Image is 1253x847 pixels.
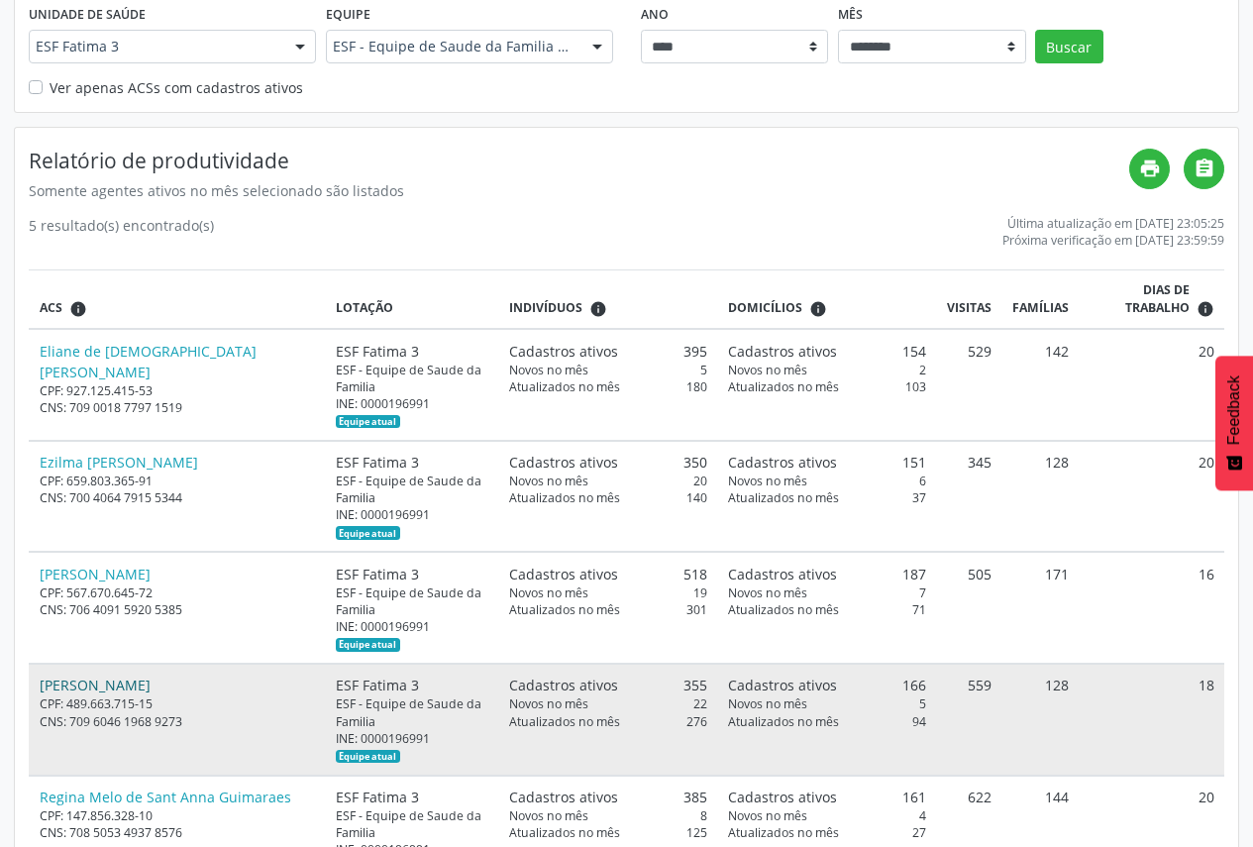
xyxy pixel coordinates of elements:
div: CNS: 709 6046 1968 9273 [40,713,315,730]
i: Dias em que o(a) ACS fez pelo menos uma visita, ou ficha de cadastro individual ou cadastro domic... [1197,300,1214,318]
div: CPF: 489.663.715-15 [40,695,315,712]
span: Atualizados no mês [509,601,620,618]
span: ACS [40,299,62,317]
div: 7 [728,584,926,601]
span: Cadastros ativos [728,675,837,695]
td: 16 [1080,552,1224,664]
span: Cadastros ativos [509,787,618,807]
div: CPF: 927.125.415-53 [40,382,315,399]
div: ESF Fatima 3 [336,787,488,807]
span: Cadastros ativos [728,341,837,362]
td: 20 [1080,441,1224,553]
div: ESF Fatima 3 [336,452,488,473]
div: 37 [728,489,926,506]
button: Feedback - Mostrar pesquisa [1215,356,1253,490]
td: 559 [937,664,1002,776]
i: ACSs que estiveram vinculados a uma UBS neste período, mesmo sem produtividade. [69,300,87,318]
div: INE: 0000196991 [336,395,488,429]
button: Buscar [1035,30,1103,63]
td: 142 [1002,329,1080,441]
div: CNS: 706 4091 5920 5385 [40,601,315,618]
span: Cadastros ativos [728,787,837,807]
span: Novos no mês [728,695,807,712]
span: Dias de trabalho [1090,281,1189,318]
span: Atualizados no mês [509,824,620,841]
div: 151 [728,452,926,473]
div: 6 [728,473,926,489]
a: [PERSON_NAME] [40,676,151,694]
div: 22 [509,695,707,712]
div: Última atualização em [DATE] 23:05:25 [1002,215,1224,232]
div: Próxima verificação em [DATE] 23:59:59 [1002,232,1224,249]
a:  [1184,149,1224,189]
span: Cadastros ativos [509,564,618,584]
span: Cadastros ativos [509,341,618,362]
div: 140 [509,489,707,506]
span: Atualizados no mês [728,713,839,730]
div: 395 [509,341,707,362]
span: Esta é a equipe atual deste Agente [336,638,400,652]
div: 180 [509,378,707,395]
div: INE: 0000196991 [336,618,488,652]
div: 355 [509,675,707,695]
th: Famílias [1002,270,1080,329]
td: 529 [937,329,1002,441]
div: CPF: 659.803.365-91 [40,473,315,489]
div: 350 [509,452,707,473]
div: CPF: 147.856.328-10 [40,807,315,824]
div: ESF Fatima 3 [336,341,488,362]
span: ESF Fatima 3 [36,37,275,56]
span: Novos no mês [728,584,807,601]
div: 4 [728,807,926,824]
div: 301 [509,601,707,618]
td: 20 [1080,329,1224,441]
div: 27 [728,824,926,841]
td: 345 [937,441,1002,553]
i: <div class="text-left"> <div> <strong>Cadastros ativos:</strong> Cadastros que estão vinculados a... [589,300,607,318]
span: Domicílios [728,299,802,317]
div: CPF: 567.670.645-72 [40,584,315,601]
div: Somente agentes ativos no mês selecionado são listados [29,180,1129,201]
th: Visitas [937,270,1002,329]
span: ESF - Equipe de Saude da Familia - INE: 0000196991 [333,37,573,56]
span: Atualizados no mês [509,378,620,395]
td: 171 [1002,552,1080,664]
span: Cadastros ativos [509,675,618,695]
div: CNS: 709 0018 7797 1519 [40,399,315,416]
span: Novos no mês [509,362,588,378]
span: Feedback [1225,375,1243,445]
div: 125 [509,824,707,841]
div: INE: 0000196991 [336,506,488,540]
div: 385 [509,787,707,807]
div: ESF - Equipe de Saude da Familia [336,807,488,841]
i: print [1139,158,1161,179]
td: 128 [1002,441,1080,553]
div: ESF - Equipe de Saude da Familia [336,362,488,395]
div: 20 [509,473,707,489]
span: Novos no mês [509,695,588,712]
span: Novos no mês [728,362,807,378]
div: 8 [509,807,707,824]
span: Esta é a equipe atual deste Agente [336,415,400,429]
a: Ezilma [PERSON_NAME] [40,453,198,472]
th: Lotação [325,270,498,329]
span: Novos no mês [509,807,588,824]
span: Atualizados no mês [728,824,839,841]
div: 5 [728,695,926,712]
span: Novos no mês [728,807,807,824]
h4: Relatório de produtividade [29,149,1129,173]
label: Ver apenas ACSs com cadastros ativos [50,77,303,98]
span: Esta é a equipe atual deste Agente [336,750,400,764]
a: print [1129,149,1170,189]
div: 154 [728,341,926,362]
td: 505 [937,552,1002,664]
span: Cadastros ativos [509,452,618,473]
span: Cadastros ativos [728,452,837,473]
div: 94 [728,713,926,730]
div: 187 [728,564,926,584]
span: Atualizados no mês [728,489,839,506]
span: Indivíduos [509,299,582,317]
a: [PERSON_NAME] [40,565,151,583]
span: Atualizados no mês [509,489,620,506]
td: 128 [1002,664,1080,776]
